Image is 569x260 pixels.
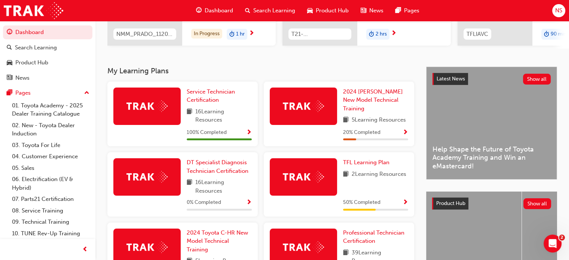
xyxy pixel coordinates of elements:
button: Pages [3,86,92,100]
span: duration-icon [229,30,235,39]
span: guage-icon [7,29,12,36]
a: Product Hub [3,56,92,70]
span: Show Progress [246,129,252,136]
span: duration-icon [369,30,374,39]
button: Show Progress [403,128,408,137]
span: News [369,6,383,15]
span: 0 % Completed [187,198,221,207]
button: Show all [523,74,551,85]
a: 09. Technical Training [9,216,92,228]
span: 16 Learning Resources [195,178,252,195]
a: 04. Customer Experience [9,151,92,162]
span: book-icon [187,107,192,124]
span: Dashboard [205,6,233,15]
span: Product Hub [436,200,465,207]
div: In Progress [191,29,222,39]
span: Show Progress [246,199,252,206]
a: Professional Technician Certification [343,229,408,245]
a: 02. New - Toyota Dealer Induction [9,120,92,140]
h3: My Learning Plans [107,67,414,75]
a: 2024 [PERSON_NAME] New Model Technical Training [343,88,408,113]
a: News [3,71,92,85]
a: Product HubShow all [432,198,551,209]
a: Dashboard [3,25,92,39]
a: 03. Toyota For Life [9,140,92,151]
img: Trak [283,171,324,183]
button: DashboardSearch LearningProduct HubNews [3,24,92,86]
span: Pages [404,6,419,15]
span: prev-icon [82,245,88,254]
span: 1 hr [236,30,245,39]
span: 5 Learning Resources [352,116,406,125]
div: Product Hub [15,58,48,67]
img: Trak [283,241,324,253]
a: 10. TUNE Rev-Up Training [9,228,92,239]
span: T21-FOD_HVIS_PREREQ [291,30,348,39]
button: NS [552,4,565,17]
span: news-icon [7,75,12,82]
span: 2 Learning Resources [352,170,406,179]
span: news-icon [361,6,366,15]
span: 2 hrs [376,30,387,39]
a: Service Technician Certification [187,88,252,104]
a: news-iconNews [355,3,389,18]
span: guage-icon [196,6,202,15]
a: Latest NewsShow allHelp Shape the Future of Toyota Academy Training and Win an eMastercard! [426,67,557,180]
span: NS [555,6,562,15]
span: car-icon [7,59,12,66]
a: 2024 Toyota C-HR New Model Technical Training [187,229,252,254]
button: Show Progress [246,128,252,137]
span: Product Hub [316,6,349,15]
span: 2 [559,235,565,241]
span: Service Technician Certification [187,88,235,104]
span: book-icon [187,178,192,195]
div: Pages [15,89,31,97]
span: pages-icon [395,6,401,15]
a: 06. Electrification (EV & Hybrid) [9,174,92,193]
a: Search Learning [3,41,92,55]
span: 90 mins [551,30,569,39]
span: 2024 [PERSON_NAME] New Model Technical Training [343,88,403,112]
span: Show Progress [403,199,408,206]
img: Trak [283,100,324,112]
img: Trak [126,100,168,112]
button: Show Progress [403,198,408,207]
span: TFLIAVC [466,30,488,39]
iframe: Intercom live chat [544,235,562,253]
span: Professional Technician Certification [343,229,404,245]
span: next-icon [249,30,254,37]
a: DT Specialist Diagnosis Technician Certification [187,158,252,175]
span: 50 % Completed [343,198,380,207]
span: Latest News [437,76,465,82]
span: search-icon [245,6,250,15]
span: 2024 Toyota C-HR New Model Technical Training [187,229,248,253]
span: 100 % Completed [187,128,227,137]
span: next-icon [391,30,397,37]
span: up-icon [84,88,89,98]
a: car-iconProduct Hub [301,3,355,18]
span: search-icon [7,45,12,51]
button: Show Progress [246,198,252,207]
a: 08. Service Training [9,205,92,217]
span: TFL Learning Plan [343,159,389,166]
a: TFL Learning Plan [343,158,392,167]
a: 01. Toyota Academy - 2025 Dealer Training Catalogue [9,100,92,120]
img: Trak [126,241,168,253]
a: 05. Sales [9,162,92,174]
span: Show Progress [403,129,408,136]
span: Search Learning [253,6,295,15]
span: book-icon [343,116,349,125]
img: Trak [126,171,168,183]
span: pages-icon [7,90,12,97]
a: search-iconSearch Learning [239,3,301,18]
a: guage-iconDashboard [190,3,239,18]
a: Latest NewsShow all [432,73,551,85]
span: 16 Learning Resources [195,107,252,124]
button: Show all [523,198,551,209]
a: pages-iconPages [389,3,425,18]
a: Trak [4,2,63,19]
span: NMM_PRADO_112024_MODULE_2 [116,30,173,39]
span: Help Shape the Future of Toyota Academy Training and Win an eMastercard! [432,145,551,171]
div: Search Learning [15,43,57,52]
